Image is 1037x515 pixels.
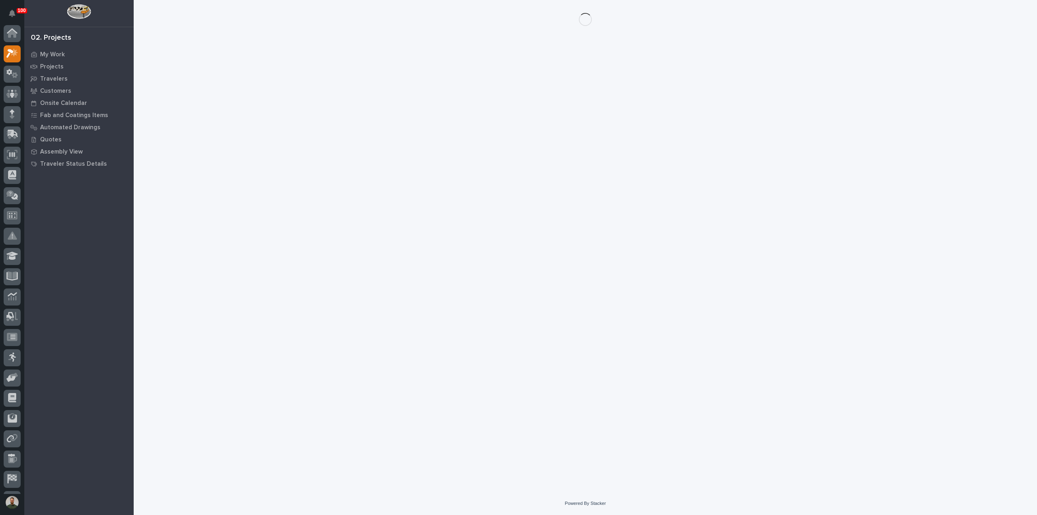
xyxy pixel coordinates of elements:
[40,51,65,58] p: My Work
[4,494,21,511] button: users-avatar
[4,5,21,22] button: Notifications
[40,88,71,95] p: Customers
[40,160,107,168] p: Traveler Status Details
[24,85,134,97] a: Customers
[10,10,21,23] div: Notifications100
[40,124,100,131] p: Automated Drawings
[40,100,87,107] p: Onsite Calendar
[24,60,134,73] a: Projects
[31,34,71,43] div: 02. Projects
[24,97,134,109] a: Onsite Calendar
[40,148,83,156] p: Assembly View
[24,109,134,121] a: Fab and Coatings Items
[24,133,134,145] a: Quotes
[40,63,64,71] p: Projects
[24,145,134,158] a: Assembly View
[40,75,68,83] p: Travelers
[67,4,91,19] img: Workspace Logo
[24,158,134,170] a: Traveler Status Details
[565,501,606,506] a: Powered By Stacker
[40,112,108,119] p: Fab and Coatings Items
[24,73,134,85] a: Travelers
[24,121,134,133] a: Automated Drawings
[40,136,62,143] p: Quotes
[24,48,134,60] a: My Work
[18,8,26,13] p: 100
